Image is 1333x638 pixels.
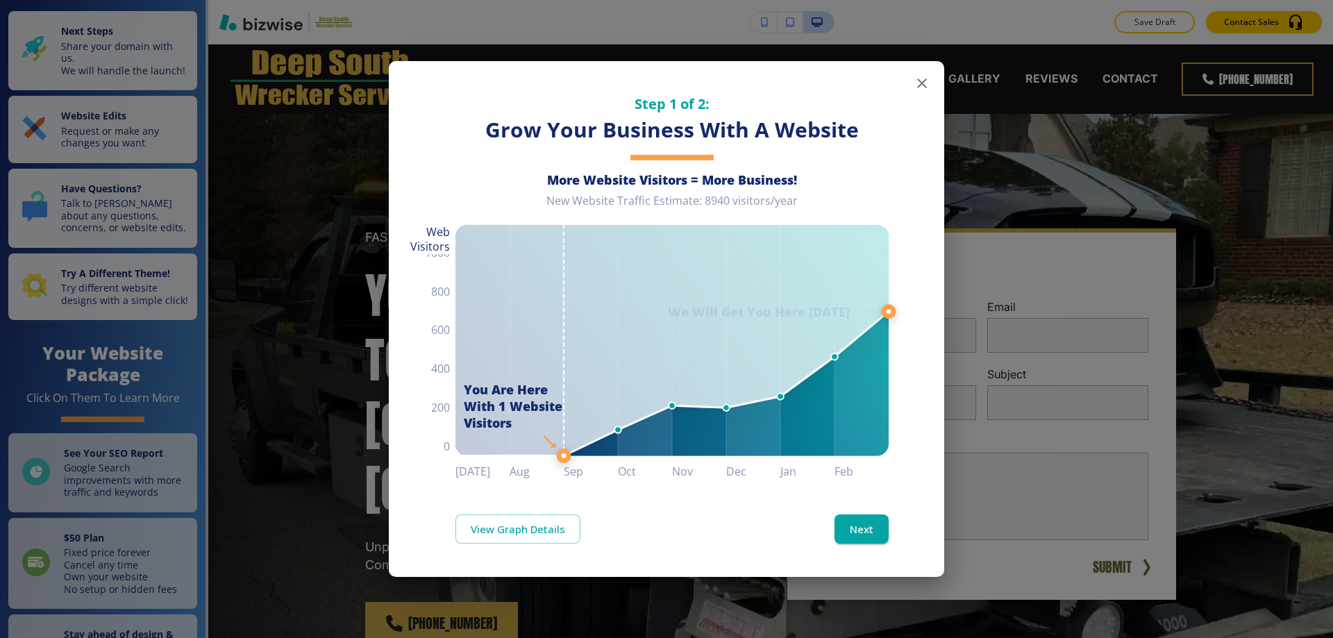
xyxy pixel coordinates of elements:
[618,462,672,481] h6: Oct
[510,462,564,481] h6: Aug
[455,94,889,113] h5: Step 1 of 2:
[726,462,780,481] h6: Dec
[672,462,726,481] h6: Nov
[455,194,889,219] div: New Website Traffic Estimate: 8940 visitors/year
[455,171,889,188] h6: More Website Visitors = More Business!
[455,462,510,481] h6: [DATE]
[835,514,889,544] button: Next
[455,116,889,144] h3: Grow Your Business With A Website
[455,514,580,544] a: View Graph Details
[835,462,889,481] h6: Feb
[780,462,835,481] h6: Jan
[564,462,618,481] h6: Sep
